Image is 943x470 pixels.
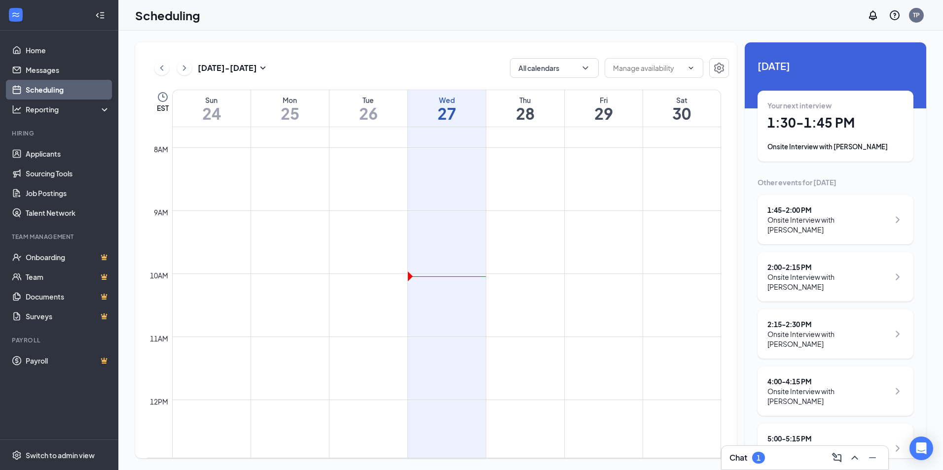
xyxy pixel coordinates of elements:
[847,450,863,466] button: ChevronUp
[713,62,725,74] svg: Settings
[26,183,110,203] a: Job Postings
[565,95,643,105] div: Fri
[26,306,110,326] a: SurveysCrown
[767,142,904,152] div: Onsite Interview with [PERSON_NAME]
[889,9,901,21] svg: QuestionInfo
[909,436,933,460] div: Open Intercom Messenger
[892,442,904,454] svg: ChevronRight
[154,61,169,75] button: ChevronLeft
[12,104,22,114] svg: Analysis
[709,58,729,78] button: Settings
[892,328,904,340] svg: ChevronRight
[767,114,904,131] h1: 1:30 - 1:45 PM
[408,95,486,105] div: Wed
[157,91,169,103] svg: Clock
[408,90,486,127] a: August 27, 2025
[157,62,167,74] svg: ChevronLeft
[767,329,889,349] div: Onsite Interview with [PERSON_NAME]
[26,267,110,287] a: TeamCrown
[180,62,189,74] svg: ChevronRight
[12,233,108,241] div: Team Management
[12,129,108,137] div: Hiring
[613,63,683,73] input: Manage availability
[767,272,889,292] div: Onsite Interview with [PERSON_NAME]
[867,9,879,21] svg: Notifications
[148,333,170,344] div: 11am
[26,40,110,60] a: Home
[643,90,721,127] a: August 30, 2025
[757,454,761,462] div: 1
[729,452,747,463] h3: Chat
[26,80,110,100] a: Scheduling
[26,104,110,114] div: Reporting
[892,271,904,283] svg: ChevronRight
[95,10,105,20] svg: Collapse
[767,205,889,215] div: 1:45 - 2:00 PM
[643,95,721,105] div: Sat
[758,58,913,73] span: [DATE]
[173,90,251,127] a: August 24, 2025
[767,101,904,110] div: Your next interview
[251,95,329,105] div: Mon
[867,452,878,464] svg: Minimize
[849,452,861,464] svg: ChevronUp
[26,287,110,306] a: DocumentsCrown
[565,105,643,122] h1: 29
[767,319,889,329] div: 2:15 - 2:30 PM
[767,443,889,463] div: Onsite Interview with [PERSON_NAME]
[767,215,889,235] div: Onsite Interview with [PERSON_NAME]
[157,103,169,113] span: EST
[173,95,251,105] div: Sun
[173,105,251,122] h1: 24
[329,90,407,127] a: August 26, 2025
[251,90,329,127] a: August 25, 2025
[767,434,889,443] div: 5:00 - 5:15 PM
[135,7,200,24] h1: Scheduling
[12,336,108,344] div: Payroll
[892,385,904,397] svg: ChevronRight
[152,144,170,155] div: 8am
[580,63,590,73] svg: ChevronDown
[829,450,845,466] button: ComposeMessage
[26,164,110,183] a: Sourcing Tools
[565,90,643,127] a: August 29, 2025
[767,386,889,406] div: Onsite Interview with [PERSON_NAME]
[329,95,407,105] div: Tue
[26,450,95,460] div: Switch to admin view
[26,247,110,267] a: OnboardingCrown
[251,105,329,122] h1: 25
[11,10,21,20] svg: WorkstreamLogo
[913,11,920,19] div: TP
[643,105,721,122] h1: 30
[767,262,889,272] div: 2:00 - 2:15 PM
[767,376,889,386] div: 4:00 - 4:15 PM
[865,450,880,466] button: Minimize
[148,396,170,407] div: 12pm
[12,450,22,460] svg: Settings
[26,203,110,223] a: Talent Network
[257,62,269,74] svg: SmallChevronDown
[486,95,564,105] div: Thu
[831,452,843,464] svg: ComposeMessage
[687,64,695,72] svg: ChevronDown
[26,60,110,80] a: Messages
[152,207,170,218] div: 9am
[26,144,110,164] a: Applicants
[177,61,192,75] button: ChevronRight
[486,105,564,122] h1: 28
[510,58,599,78] button: All calendarsChevronDown
[408,105,486,122] h1: 27
[758,177,913,187] div: Other events for [DATE]
[26,351,110,370] a: PayrollCrown
[329,105,407,122] h1: 26
[892,214,904,226] svg: ChevronRight
[486,90,564,127] a: August 28, 2025
[198,63,257,73] h3: [DATE] - [DATE]
[148,270,170,281] div: 10am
